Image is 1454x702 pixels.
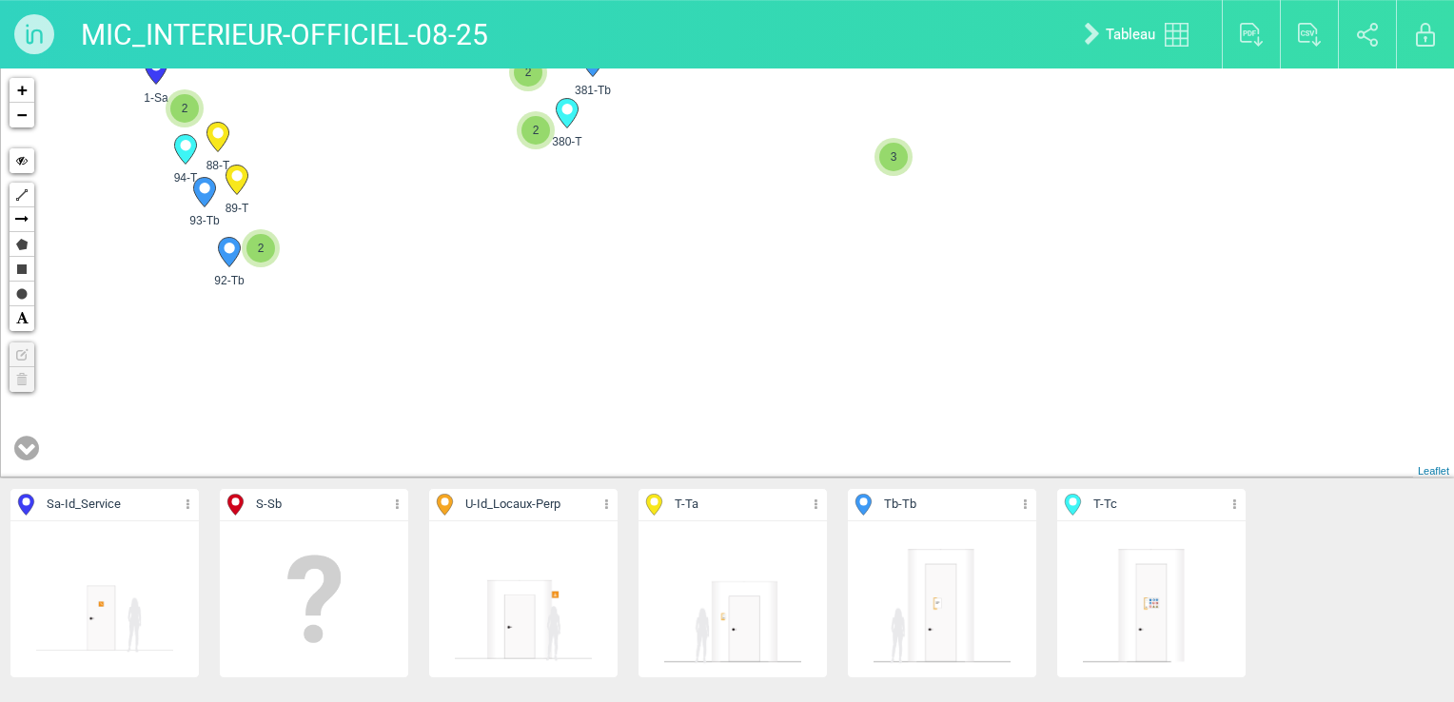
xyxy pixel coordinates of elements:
span: 3 [879,143,908,171]
span: U - Id_Locaux-Perp [465,496,560,514]
span: Tb - Tb [884,496,916,514]
p: MIC_INTERIEUR-OFFICIEL-08-25 [81,10,488,59]
span: Sa - Id_Service [47,496,121,514]
span: 2 [246,234,275,263]
span: 89-T [212,200,262,217]
span: 2 [521,116,550,145]
a: No layers to edit [10,342,34,367]
span: T - Tc [1093,496,1117,514]
span: 1-Sa [131,89,181,107]
img: tableau.svg [1165,23,1189,47]
a: Rectangle [10,257,34,282]
a: No layers to delete [10,367,34,392]
span: 88-T [193,157,243,174]
img: share.svg [1357,23,1379,47]
span: 2 [514,58,542,87]
span: T - Ta [675,496,698,514]
img: 070754392476.png [872,529,1012,670]
img: export_pdf.svg [1240,23,1264,47]
img: export_csv.svg [1298,23,1322,47]
span: 2 [170,94,199,123]
a: Leaflet [1418,465,1449,477]
a: Polygon [10,232,34,257]
span: 380-T [542,133,592,150]
a: Polyline [10,183,34,207]
a: Zoom in [10,78,34,103]
img: 113736760203.png [34,529,175,670]
a: Zoom out [10,103,34,127]
a: Tableau [1070,4,1212,65]
a: Circle [10,282,34,306]
img: 070754392477.png [662,529,803,670]
a: Text [10,306,34,331]
img: 114826134325.png [453,529,594,670]
img: empty.png [244,529,384,670]
span: 93-Tb [180,212,229,229]
span: S - Sb [256,496,282,514]
span: 94-T [161,169,210,186]
span: 92-Tb [205,272,254,289]
span: 381-Tb [568,82,618,99]
a: Arrow [10,207,34,232]
img: locked.svg [1416,23,1435,47]
img: 070754383148.png [1081,529,1222,670]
